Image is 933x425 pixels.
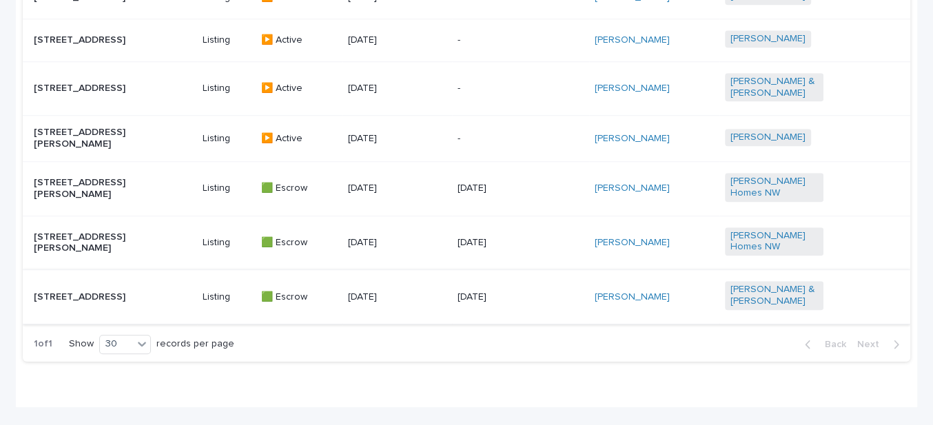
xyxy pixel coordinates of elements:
p: records per page [156,338,234,350]
p: Listing [203,133,250,145]
tr: [STREET_ADDRESS]Listing🟩 Escrow[DATE][DATE][PERSON_NAME] [PERSON_NAME] & [PERSON_NAME] [23,270,910,324]
p: Listing [203,183,250,194]
p: [DATE] [347,183,446,194]
tr: [STREET_ADDRESS]Listing▶️ Active[DATE]-[PERSON_NAME] [PERSON_NAME] [23,19,910,62]
a: [PERSON_NAME] [730,33,806,45]
a: [PERSON_NAME] [595,291,670,303]
p: [STREET_ADDRESS] [34,291,132,303]
tr: [STREET_ADDRESS][PERSON_NAME]Listing🟩 Escrow[DATE][DATE][PERSON_NAME] [PERSON_NAME] Homes NW [23,216,910,270]
p: Listing [203,83,250,94]
p: ▶️ Active [261,133,337,145]
p: 🟩 Escrow [261,291,337,303]
p: Listing [203,34,250,46]
span: Next [857,340,888,349]
p: [DATE] [458,291,556,303]
tr: [STREET_ADDRESS][PERSON_NAME]Listing▶️ Active[DATE]-[PERSON_NAME] [PERSON_NAME] [23,116,910,162]
div: 30 [100,337,133,351]
tr: [STREET_ADDRESS][PERSON_NAME]Listing🟩 Escrow[DATE][DATE][PERSON_NAME] [PERSON_NAME] Homes NW [23,162,910,216]
a: [PERSON_NAME] Homes NW [730,230,818,253]
a: [PERSON_NAME] [595,34,670,46]
p: Listing [203,291,250,303]
a: [PERSON_NAME] [595,83,670,94]
p: [DATE] [347,291,446,303]
tr: [STREET_ADDRESS]Listing▶️ Active[DATE]-[PERSON_NAME] [PERSON_NAME] & [PERSON_NAME] [23,61,910,116]
a: [PERSON_NAME] Homes NW [730,176,818,199]
a: [PERSON_NAME] [595,237,670,249]
p: Show [69,338,94,350]
p: ▶️ Active [261,83,337,94]
p: - [458,133,556,145]
p: Listing [203,237,250,249]
p: [STREET_ADDRESS] [34,34,132,46]
p: [DATE] [347,83,446,94]
a: [PERSON_NAME] & [PERSON_NAME] [730,76,818,99]
p: 🟩 Escrow [261,183,337,194]
a: [PERSON_NAME] [595,183,670,194]
p: ▶️ Active [261,34,337,46]
p: [STREET_ADDRESS] [34,83,132,94]
p: [STREET_ADDRESS][PERSON_NAME] [34,231,132,255]
p: [DATE] [347,133,446,145]
p: [STREET_ADDRESS][PERSON_NAME] [34,177,132,200]
a: [PERSON_NAME] [730,132,806,143]
span: Back [817,340,846,349]
p: [DATE] [347,34,446,46]
button: Back [794,338,852,351]
p: 1 of 1 [23,327,63,361]
p: - [458,83,556,94]
button: Next [852,338,910,351]
p: - [458,34,556,46]
p: [DATE] [347,237,446,249]
a: [PERSON_NAME] & [PERSON_NAME] [730,284,818,307]
p: [STREET_ADDRESS][PERSON_NAME] [34,127,132,150]
p: [DATE] [458,237,556,249]
p: [DATE] [458,183,556,194]
p: 🟩 Escrow [261,237,337,249]
a: [PERSON_NAME] [595,133,670,145]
